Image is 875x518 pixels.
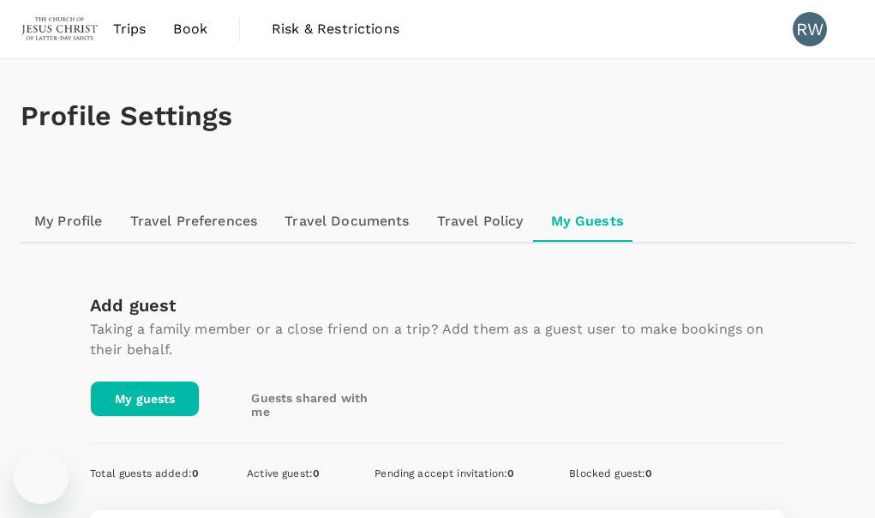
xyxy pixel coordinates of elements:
[117,201,272,242] a: Travel Preferences
[537,201,638,242] a: My Guests
[90,319,785,360] p: Taking a family member or a close friend on a trip? Add them as a guest user to make bookings on ...
[113,19,147,39] span: Trips
[90,467,199,479] span: Total guests added :
[272,19,399,39] span: Risk & Restrictions
[569,467,652,479] span: Blocked guest :
[423,201,537,242] a: Travel Policy
[21,100,854,132] h1: Profile Settings
[227,381,401,429] a: Guests shared with me
[90,292,785,319] div: Add guest
[271,201,423,242] a: Travel Documents
[173,19,207,39] span: Book
[645,467,652,479] span: 0
[507,467,514,479] span: 0
[375,467,514,479] span: Pending accept invitation :
[247,467,320,479] span: Active guest :
[793,12,827,46] div: RW
[21,201,117,242] a: My Profile
[21,10,99,48] img: The Malaysian Church of Jesus Christ of Latter-day Saints
[14,449,69,504] iframe: Button to launch messaging window
[313,467,320,479] span: 0
[192,467,199,479] span: 0
[90,381,200,417] a: My guests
